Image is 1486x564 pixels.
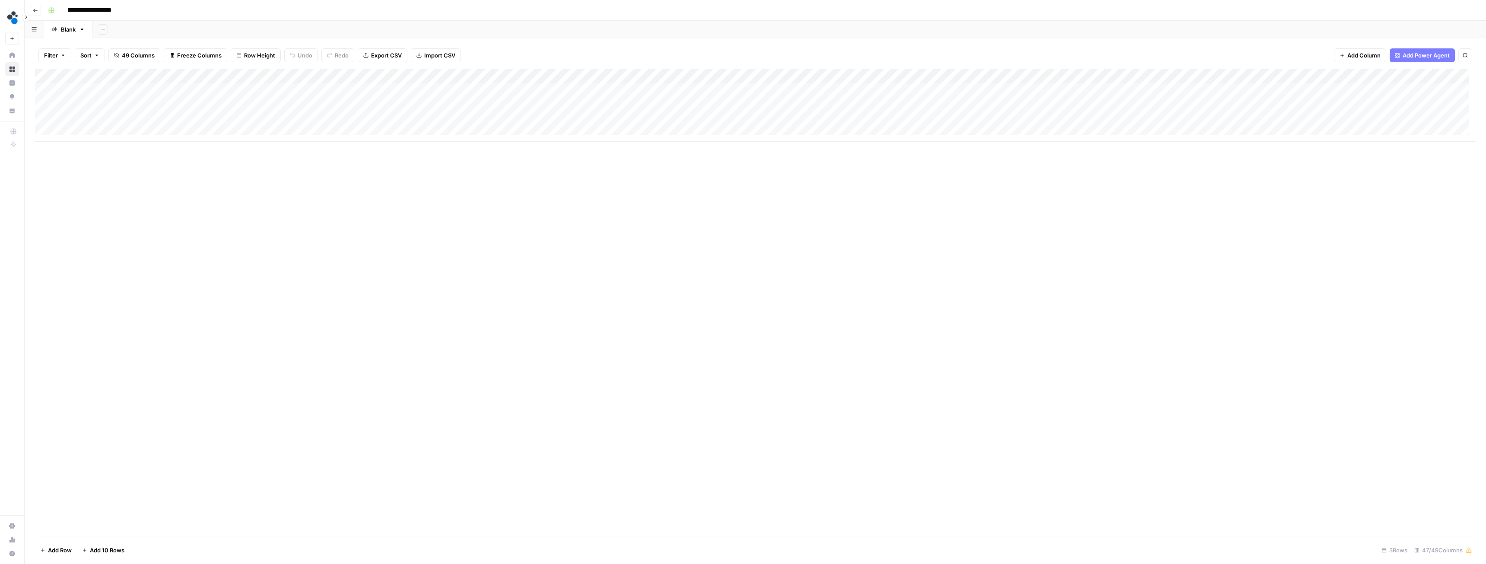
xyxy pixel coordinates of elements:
a: Home [5,48,19,62]
span: 49 Columns [122,51,155,60]
a: Blank [44,21,92,38]
button: Help + Support [5,547,19,561]
button: Export CSV [358,48,407,62]
span: Add Column [1347,51,1381,60]
span: Undo [298,51,312,60]
button: Row Height [231,48,281,62]
button: Add Column [1334,48,1386,62]
button: Redo [321,48,354,62]
span: Add Power Agent [1403,51,1450,60]
span: Import CSV [424,51,455,60]
button: Undo [284,48,318,62]
span: Add 10 Rows [90,546,124,554]
span: Filter [44,51,58,60]
button: Add 10 Rows [77,543,130,557]
div: Blank [61,25,76,34]
span: Row Height [244,51,275,60]
span: Add Row [48,546,72,554]
div: 47/49 Columns [1411,543,1476,557]
button: Sort [75,48,105,62]
button: 49 Columns [108,48,160,62]
button: Add Row [35,543,77,557]
a: Your Data [5,104,19,118]
a: Opportunities [5,90,19,104]
span: Export CSV [371,51,402,60]
button: Freeze Columns [164,48,227,62]
span: Freeze Columns [177,51,222,60]
a: Insights [5,76,19,90]
button: Filter [38,48,71,62]
a: Settings [5,519,19,533]
span: Sort [80,51,92,60]
button: Add Power Agent [1390,48,1455,62]
span: Redo [335,51,349,60]
div: 3 Rows [1378,543,1411,557]
a: Browse [5,62,19,76]
a: Usage [5,533,19,547]
button: Workspace: spot.ai [5,7,19,29]
button: Import CSV [411,48,461,62]
img: spot.ai Logo [5,10,21,25]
